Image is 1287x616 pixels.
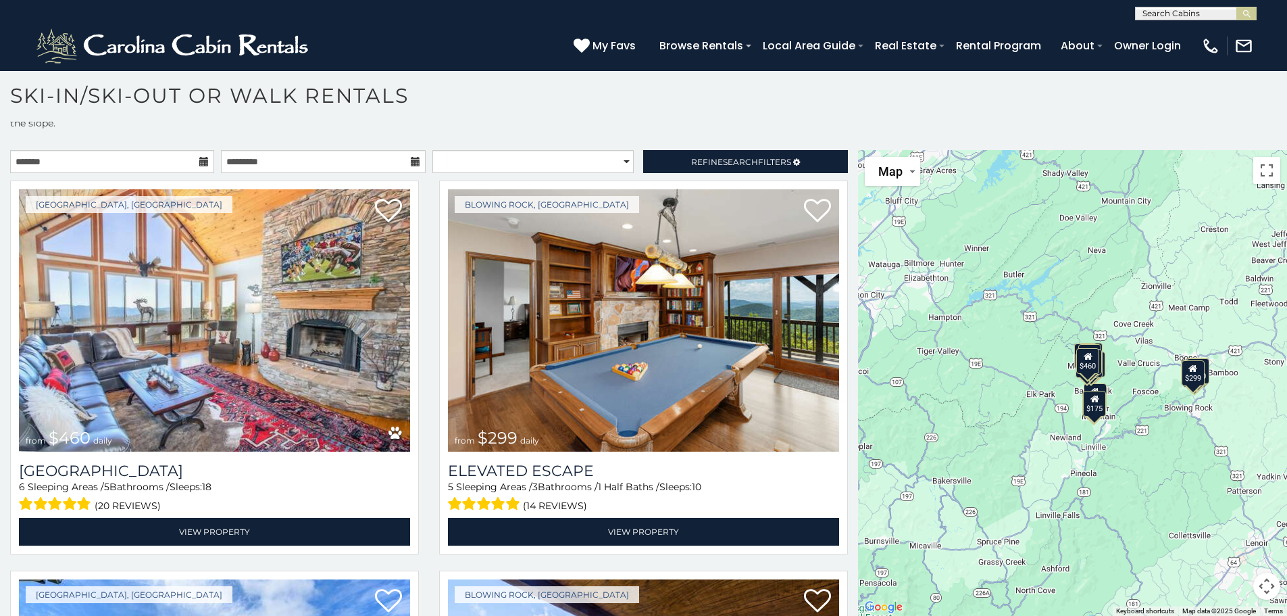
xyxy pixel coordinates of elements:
button: Keyboard shortcuts [1116,607,1174,616]
div: Sleeping Areas / Bathrooms / Sleeps: [19,480,410,515]
a: My Favs [574,37,639,55]
a: Open this area in Google Maps (opens a new window) [861,598,906,616]
img: phone-regular-white.png [1201,37,1220,55]
div: Sleeping Areas / Bathrooms / Sleeps: [448,480,839,515]
button: Toggle fullscreen view [1253,157,1280,184]
span: Refine Filters [691,157,791,167]
a: Blowing Rock, [GEOGRAPHIC_DATA] [455,196,639,213]
div: $395 [1074,343,1097,369]
h3: Mile High Lodge [19,462,410,480]
span: (20 reviews) [95,497,161,515]
span: $299 [478,428,518,448]
button: Change map style [865,157,920,186]
button: Map camera controls [1253,573,1280,600]
div: $155 [1082,391,1105,417]
span: from [26,435,46,446]
a: [GEOGRAPHIC_DATA], [GEOGRAPHIC_DATA] [26,196,232,213]
span: 18 [202,481,211,493]
div: $115 [1080,342,1103,368]
span: 3 [532,481,538,493]
span: 1 Half Baths / [598,481,659,493]
a: View Property [19,518,410,546]
span: 5 [104,481,109,493]
img: mail-regular-white.png [1234,37,1253,55]
a: RefineSearchFilters [643,150,847,173]
a: Terms (opens in new tab) [1264,607,1283,615]
a: Elevated Escape [448,462,839,480]
div: $240 [1186,358,1209,383]
div: $175 [1186,358,1209,383]
span: Map [878,164,903,179]
a: Mile High Lodge from $460 daily [19,189,410,452]
div: $190 [1084,383,1107,408]
div: $185 [1184,362,1207,387]
a: Blowing Rock, [GEOGRAPHIC_DATA] [455,586,639,603]
a: [GEOGRAPHIC_DATA] [19,462,410,480]
a: Add to favorites [804,588,831,616]
a: Real Estate [868,34,943,57]
a: About [1054,34,1101,57]
img: Mile High Lodge [19,189,410,452]
a: Owner Login [1107,34,1188,57]
span: 5 [448,481,453,493]
a: Local Area Guide [756,34,862,57]
span: from [455,435,475,446]
span: 10 [692,481,701,493]
img: White-1-2.png [34,26,314,66]
span: $460 [49,428,91,448]
a: [GEOGRAPHIC_DATA], [GEOGRAPHIC_DATA] [26,586,232,603]
a: Browse Rentals [653,34,750,57]
span: daily [520,435,539,446]
img: Google [861,598,906,616]
div: $175 [1084,391,1107,417]
div: $165 [1078,343,1101,369]
div: $299 [1182,360,1205,385]
span: 6 [19,481,25,493]
a: Rental Program [949,34,1048,57]
span: My Favs [592,37,636,54]
div: $475 [1076,352,1099,378]
span: (14 reviews) [523,497,587,515]
div: $460 [1077,348,1100,374]
a: Add to favorites [804,197,831,226]
span: Search [723,157,758,167]
span: Map data ©2025 Google [1182,607,1256,615]
a: View Property [448,518,839,546]
a: Add to favorites [375,588,402,616]
span: daily [93,435,112,446]
a: Elevated Escape from $299 daily [448,189,839,452]
div: $570 [1080,349,1103,375]
img: Elevated Escape [448,189,839,452]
